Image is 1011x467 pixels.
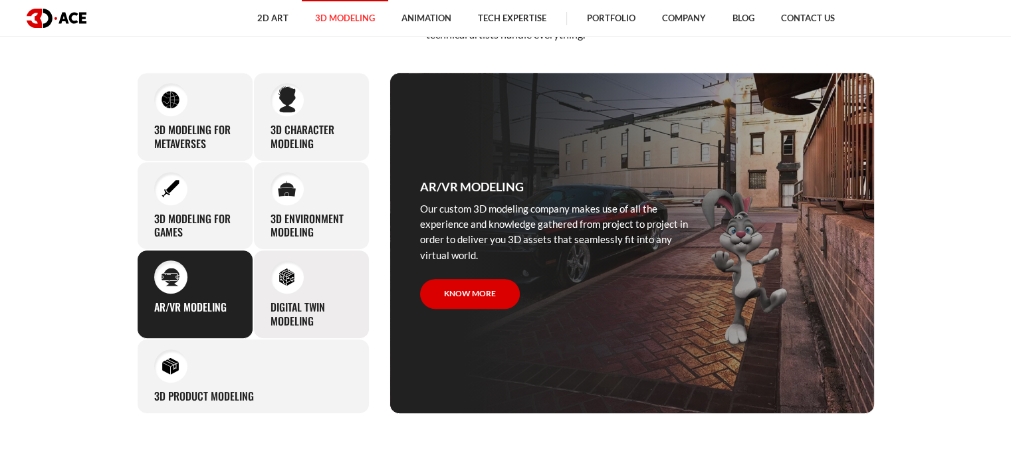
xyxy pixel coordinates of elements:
a: Know more [420,279,520,309]
img: Digital Twin modeling [278,268,296,286]
img: 3D environment modeling [278,181,296,197]
h3: AR/VR modeling [154,300,227,314]
h3: Digital Twin modeling [271,300,352,328]
h3: 3D character modeling [271,123,352,151]
p: Our custom 3D modeling company makes use of all the experience and knowledge gathered from projec... [420,201,693,264]
h3: 3D Modeling for Metaverses [154,123,236,151]
h3: 3D environment modeling [271,212,352,240]
h3: AR/VR modeling [420,177,524,196]
img: AR/VR modeling [162,268,179,286]
img: logo dark [27,9,86,28]
h3: 3D modeling for games [154,212,236,240]
img: 3D character modeling [278,86,296,114]
img: 3D Modeling for Metaverses [162,90,179,108]
h3: 3D Product Modeling [154,389,254,403]
img: 3D Product Modeling [162,357,179,375]
img: 3D modeling for games [162,179,179,197]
